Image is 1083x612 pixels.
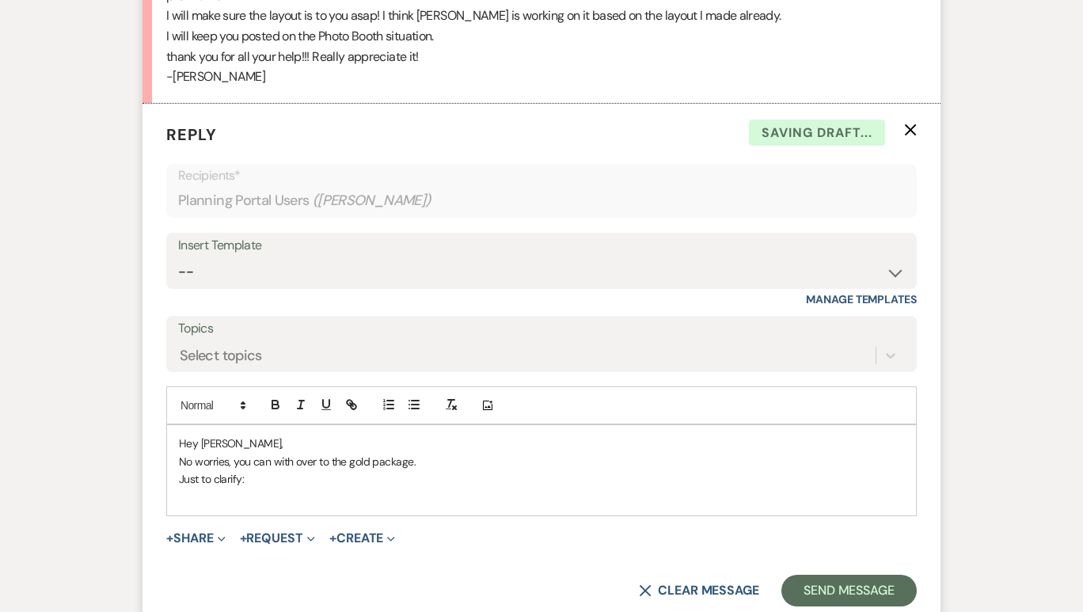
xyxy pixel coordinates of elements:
span: Reply [166,124,217,145]
p: -[PERSON_NAME] [166,67,917,87]
span: + [166,532,173,545]
span: + [240,532,247,545]
span: + [329,532,336,545]
label: Topics [178,317,905,340]
button: Request [240,532,315,545]
span: Saving draft... [749,120,885,146]
p: No worries, you can with over to the gold package. [179,453,904,470]
p: Recipients* [178,165,905,186]
div: Select topics [180,345,262,367]
p: thank you for all your help!!! Really appreciate it! [166,47,917,67]
p: I will keep you posted on the Photo Booth situation. [166,26,917,47]
div: Planning Portal Users [178,185,905,216]
button: Create [329,532,395,545]
p: Just to clarify: [179,470,904,488]
p: Hey [PERSON_NAME], [179,435,904,452]
span: ( [PERSON_NAME] ) [313,190,431,211]
a: Manage Templates [806,292,917,306]
button: Clear message [639,584,759,597]
button: Share [166,532,226,545]
div: Insert Template [178,234,905,257]
button: Send Message [781,575,917,606]
p: I will make sure the layout is to you asap! I think [PERSON_NAME] is working on it based on the l... [166,6,917,26]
